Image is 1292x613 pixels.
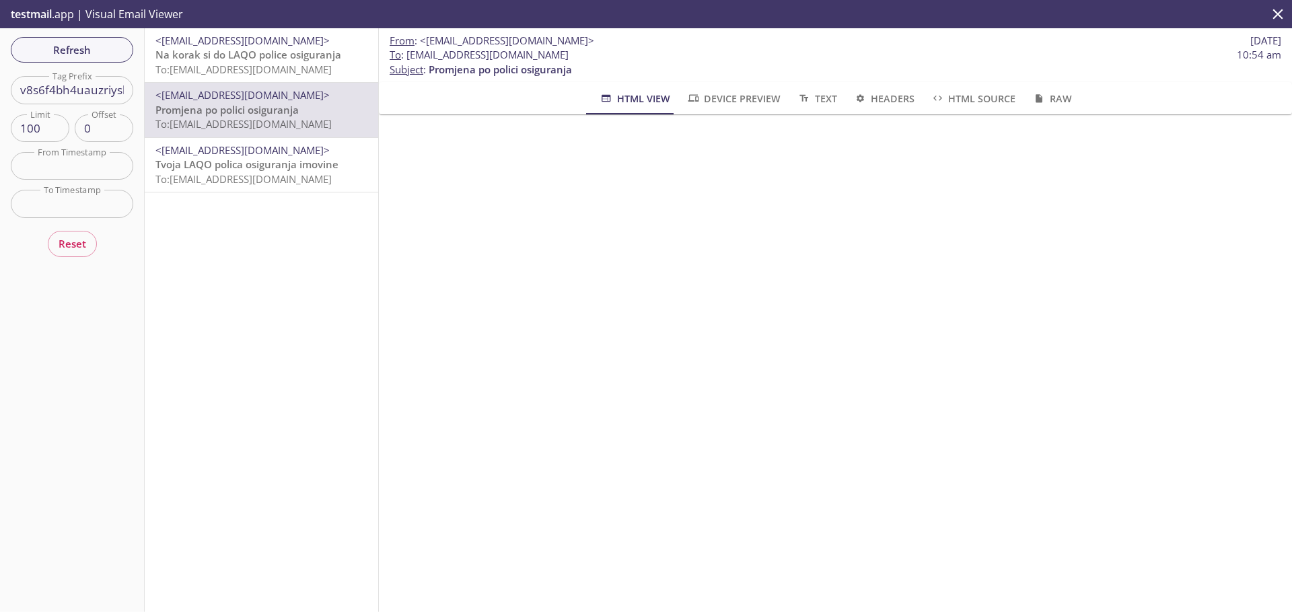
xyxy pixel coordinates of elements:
nav: emails [145,28,378,192]
span: Headers [853,90,914,107]
span: Promjena po polici osiguranja [429,63,572,76]
div: <[EMAIL_ADDRESS][DOMAIN_NAME]>Tvoja LAQO polica osiguranja imovineTo:[EMAIL_ADDRESS][DOMAIN_NAME] [145,138,378,192]
span: <[EMAIL_ADDRESS][DOMAIN_NAME]> [155,34,330,47]
button: Refresh [11,37,133,63]
span: To: [EMAIL_ADDRESS][DOMAIN_NAME] [155,63,332,76]
span: Text [797,90,836,107]
span: HTML Source [931,90,1015,107]
span: Na korak si do LAQO police osiguranja [155,48,341,61]
span: testmail [11,7,52,22]
span: [DATE] [1250,34,1281,48]
div: <[EMAIL_ADDRESS][DOMAIN_NAME]>Promjena po polici osiguranjaTo:[EMAIL_ADDRESS][DOMAIN_NAME] [145,83,378,137]
span: Subject [390,63,423,76]
span: Reset [59,235,86,252]
span: : [390,34,594,48]
span: Promjena po polici osiguranja [155,103,299,116]
button: Reset [48,231,97,256]
span: HTML View [599,90,670,107]
span: Refresh [22,41,122,59]
div: <[EMAIL_ADDRESS][DOMAIN_NAME]>Na korak si do LAQO police osiguranjaTo:[EMAIL_ADDRESS][DOMAIN_NAME] [145,28,378,82]
span: To: [EMAIL_ADDRESS][DOMAIN_NAME] [155,172,332,186]
span: <[EMAIL_ADDRESS][DOMAIN_NAME]> [420,34,594,47]
span: : [EMAIL_ADDRESS][DOMAIN_NAME] [390,48,569,62]
span: To: [EMAIL_ADDRESS][DOMAIN_NAME] [155,117,332,131]
span: <[EMAIL_ADDRESS][DOMAIN_NAME]> [155,88,330,102]
span: Tvoja LAQO polica osiguranja imovine [155,157,338,171]
span: Raw [1032,90,1071,107]
span: From [390,34,415,47]
span: To [390,48,401,61]
p: : [390,48,1281,77]
span: Device Preview [686,90,781,107]
span: 10:54 am [1237,48,1281,62]
span: <[EMAIL_ADDRESS][DOMAIN_NAME]> [155,143,330,157]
